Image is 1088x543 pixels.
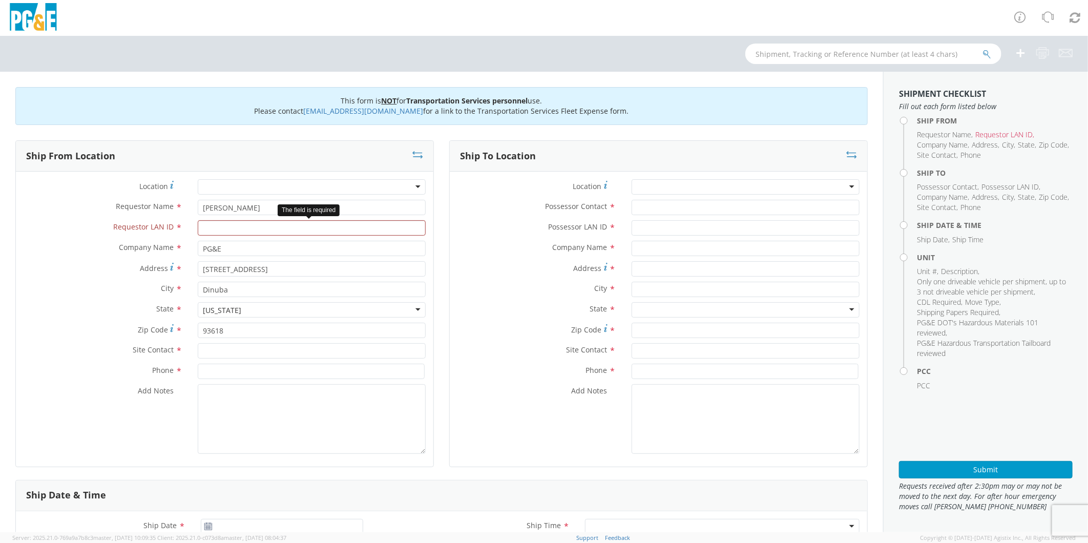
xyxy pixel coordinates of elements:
a: Feedback [605,534,630,541]
h4: Unit [917,254,1073,261]
span: Address [574,263,602,273]
span: Address [140,263,168,273]
h3: Ship Date & Time [26,490,106,500]
li: , [975,130,1034,140]
a: Support [576,534,598,541]
h4: Ship To [917,169,1073,177]
span: Requests received after 2:30pm may or may not be moved to the next day. For after hour emergency ... [899,481,1073,512]
li: , [941,266,979,277]
div: This form is for use. Please contact for a link to the Transportation Services Fleet Expense form. [15,87,868,125]
span: Ship Date [917,235,948,244]
span: Possessor LAN ID [549,222,608,232]
span: Client: 2025.21.0-c073d8a [157,534,286,541]
span: Requestor LAN ID [975,130,1033,139]
li: , [917,192,969,202]
li: , [1002,140,1015,150]
h4: PCC [917,367,1073,375]
li: , [1018,192,1036,202]
span: Location [573,181,602,191]
div: The field is required [278,204,340,216]
span: Site Contact [917,202,956,212]
span: State [590,304,608,314]
span: Possessor Contact [546,201,608,211]
span: State [1018,192,1035,202]
li: , [917,150,958,160]
li: , [981,182,1040,192]
span: Add Notes [572,386,608,395]
li: , [972,192,999,202]
span: Site Contact [133,345,174,354]
img: pge-logo-06675f144f4cfa6a6814.png [8,3,59,33]
span: Location [139,181,168,191]
span: Requestor Name [116,201,174,211]
span: Company Name [553,242,608,252]
span: Ship Date [143,520,177,530]
span: Phone [960,150,981,160]
span: Company Name [119,242,174,252]
a: [EMAIL_ADDRESS][DOMAIN_NAME] [304,106,424,116]
strong: Shipment Checklist [899,88,986,99]
li: , [917,297,963,307]
span: Company Name [917,140,968,150]
button: Submit [899,461,1073,478]
li: , [917,277,1070,297]
h4: Ship Date & Time [917,221,1073,229]
li: , [972,140,999,150]
span: City [595,283,608,293]
span: City [1002,140,1014,150]
span: Phone [152,365,174,375]
span: Ship Time [952,235,984,244]
li: , [917,318,1070,338]
span: Zip Code [138,325,168,335]
li: , [965,297,1001,307]
span: Server: 2025.21.0-769a9a7b8c3 [12,534,156,541]
li: , [917,235,950,245]
span: Possessor LAN ID [981,182,1039,192]
span: Fill out each form listed below [899,101,1073,112]
li: , [917,140,969,150]
span: Company Name [917,192,968,202]
input: Shipment, Tracking or Reference Number (at least 4 chars) [745,44,1001,64]
h3: Ship To Location [460,151,536,161]
span: master, [DATE] 08:04:37 [224,534,286,541]
span: Site Contact [917,150,956,160]
span: PCC [917,381,930,390]
span: PG&E Hazardous Transportation Tailboard reviewed [917,338,1051,358]
span: Address [972,140,998,150]
span: Zip Code [572,325,602,335]
span: Copyright © [DATE]-[DATE] Agistix Inc., All Rights Reserved [920,534,1076,542]
span: Ship Time [527,520,561,530]
span: Add Notes [138,386,174,395]
span: City [1002,192,1014,202]
span: Move Type [965,297,999,307]
li: , [1039,192,1069,202]
span: PG&E DOT's Hazardous Materials 101 reviewed [917,318,1038,338]
span: Possessor Contact [917,182,977,192]
li: , [1039,140,1069,150]
li: , [1018,140,1036,150]
span: Requestor Name [917,130,971,139]
span: Site Contact [567,345,608,354]
span: master, [DATE] 10:09:35 [93,534,156,541]
span: Requestor LAN ID [113,222,174,232]
li: , [917,182,979,192]
span: State [156,304,174,314]
h4: Ship From [917,117,1073,124]
span: CDL Required [917,297,961,307]
span: Phone [586,365,608,375]
span: Description [941,266,978,276]
span: Address [972,192,998,202]
li: , [1002,192,1015,202]
div: [US_STATE] [203,305,242,316]
li: , [917,130,973,140]
span: Zip Code [1039,192,1068,202]
span: Unit # [917,266,937,276]
li: , [917,202,958,213]
span: City [161,283,174,293]
u: NOT [382,96,397,106]
h3: Ship From Location [26,151,115,161]
span: Phone [960,202,981,212]
span: Shipping Papers Required [917,307,999,317]
span: State [1018,140,1035,150]
span: Only one driveable vehicle per shipment, up to 3 not driveable vehicle per shipment [917,277,1066,297]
